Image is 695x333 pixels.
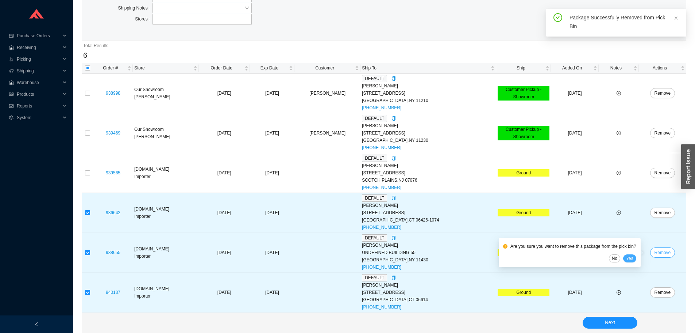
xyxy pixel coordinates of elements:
[391,75,396,82] div: Copy
[617,91,621,95] span: plus-circle
[391,236,396,240] span: copy
[650,208,675,218] button: Remove
[251,64,288,72] span: Exp Date
[650,247,675,258] button: Remove
[9,116,14,120] span: setting
[134,285,197,300] div: [DOMAIN_NAME] Importer
[617,131,621,135] span: plus-circle
[650,128,675,138] button: Remove
[106,91,120,96] a: 938998
[650,168,675,178] button: Remove
[362,274,387,281] span: DEFAULT
[498,86,549,101] div: Customer Pickup - Showroom
[135,14,152,24] label: Stores
[199,73,250,113] td: [DATE]
[133,63,199,73] th: Store sortable
[569,13,680,31] div: Package Successfully Removed from Pick Bin
[134,205,197,220] div: [DOMAIN_NAME] Importer
[391,274,396,281] div: Copy
[391,155,396,162] div: Copy
[391,194,396,202] div: Copy
[551,193,599,233] td: [DATE]
[134,86,197,101] div: Our Showroom [PERSON_NAME]
[498,289,549,296] div: Ground
[17,30,61,42] span: Purchase Orders
[362,194,387,202] span: DEFAULT
[362,75,387,82] span: DEFAULT
[674,16,678,20] span: close
[362,304,401,310] a: [PHONE_NUMBER]
[106,290,120,295] a: 940137
[95,64,126,72] span: Order #
[617,290,621,295] span: plus-circle
[106,130,120,136] a: 939469
[362,265,401,270] a: [PHONE_NUMBER]
[362,289,495,296] div: [STREET_ADDRESS]
[391,196,396,200] span: copy
[17,112,61,124] span: System
[362,155,387,162] span: DEFAULT
[617,171,621,175] span: plus-circle
[362,225,401,230] a: [PHONE_NUMBER]
[655,90,671,97] span: Remove
[250,63,295,73] th: Exp Date sortable
[362,145,401,150] a: [PHONE_NUMBER]
[391,116,396,121] span: copy
[360,63,496,73] th: Ship To sortable
[106,210,120,215] a: 936642
[251,169,293,177] div: [DATE]
[362,256,495,264] div: [GEOGRAPHIC_DATA] , NY 11430
[623,254,636,262] button: Yes
[362,64,489,72] span: Ship To
[551,233,599,273] td: [DATE]
[199,273,250,313] td: [DATE]
[200,64,243,72] span: Order Date
[362,216,495,224] div: [GEOGRAPHIC_DATA] , CT 06426-1074
[251,249,293,256] div: [DATE]
[296,64,354,72] span: Customer
[17,42,61,53] span: Receiving
[655,129,671,137] span: Remove
[362,122,495,129] div: [PERSON_NAME]
[362,296,495,303] div: [GEOGRAPHIC_DATA] , CT 06614
[93,63,133,73] th: Order # sortable
[362,177,495,184] div: SCOTCH PLAINS , NJ 07076
[498,209,549,216] div: Ground
[17,77,61,88] span: Warehouse
[118,3,152,13] label: Shipping Notes
[106,250,120,255] a: 938655
[362,202,495,209] div: [PERSON_NAME]
[83,42,685,49] div: Total Results
[617,211,621,215] span: plus-circle
[362,90,495,97] div: [STREET_ADDRESS]
[650,88,675,98] button: Remove
[134,64,192,72] span: Store
[362,82,495,90] div: [PERSON_NAME]
[362,249,495,256] div: UNDEFINED BUILDING 55
[106,170,120,175] a: 939565
[639,63,686,73] th: Actions sortable
[551,113,599,153] td: [DATE]
[599,63,639,73] th: Notes sortable
[362,105,401,110] a: [PHONE_NUMBER]
[551,273,599,313] td: [DATE]
[17,88,61,100] span: Products
[655,289,671,296] span: Remove
[134,166,197,180] div: [DOMAIN_NAME] Importer
[17,100,61,112] span: Reports
[362,97,495,104] div: [GEOGRAPHIC_DATA] , NY 11210
[251,289,293,296] div: [DATE]
[362,115,387,122] span: DEFAULT
[640,64,679,72] span: Actions
[251,90,293,97] div: [DATE]
[655,209,671,216] span: Remove
[362,234,387,242] span: DEFAULT
[551,63,599,73] th: Added On sortable
[605,318,615,327] span: Next
[498,126,549,140] div: Customer Pickup - Showroom
[83,51,87,59] span: 6
[199,113,250,153] td: [DATE]
[498,64,544,72] span: Ship
[391,276,396,280] span: copy
[362,169,495,177] div: [STREET_ADDRESS]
